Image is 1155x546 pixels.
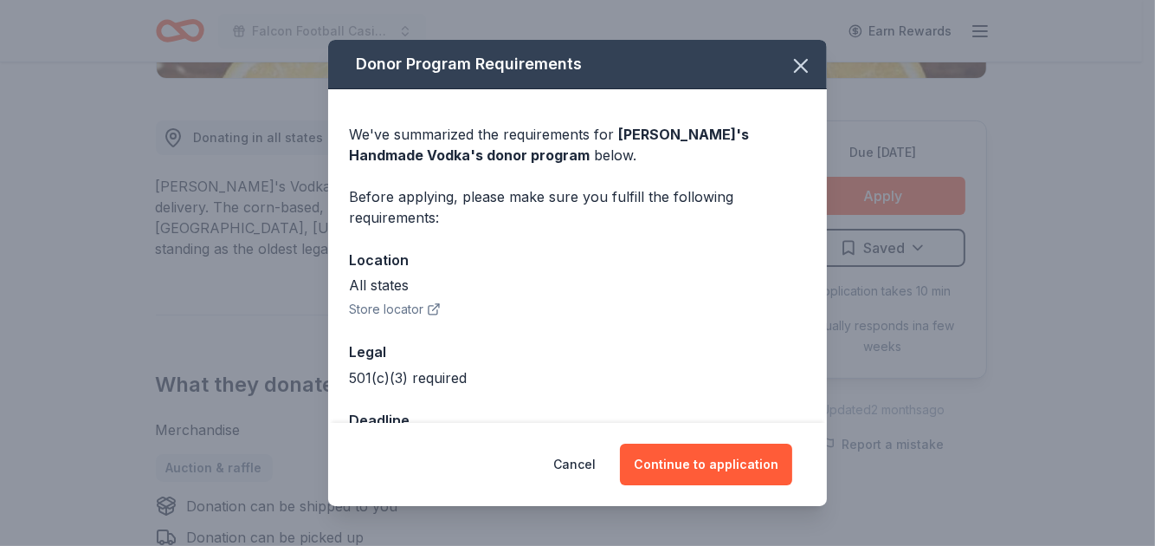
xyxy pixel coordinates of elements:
button: Cancel [553,444,596,485]
div: Legal [349,341,806,363]
div: Deadline [349,409,806,432]
div: We've summarized the requirements for below. [349,124,806,166]
div: Location [349,249,806,271]
div: All states [349,275,806,296]
div: Donor Program Requirements [328,40,827,89]
button: Continue to application [620,444,792,485]
button: Store locator [349,299,441,320]
div: Before applying, please make sure you fulfill the following requirements: [349,186,806,228]
div: 501(c)(3) required [349,367,806,388]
